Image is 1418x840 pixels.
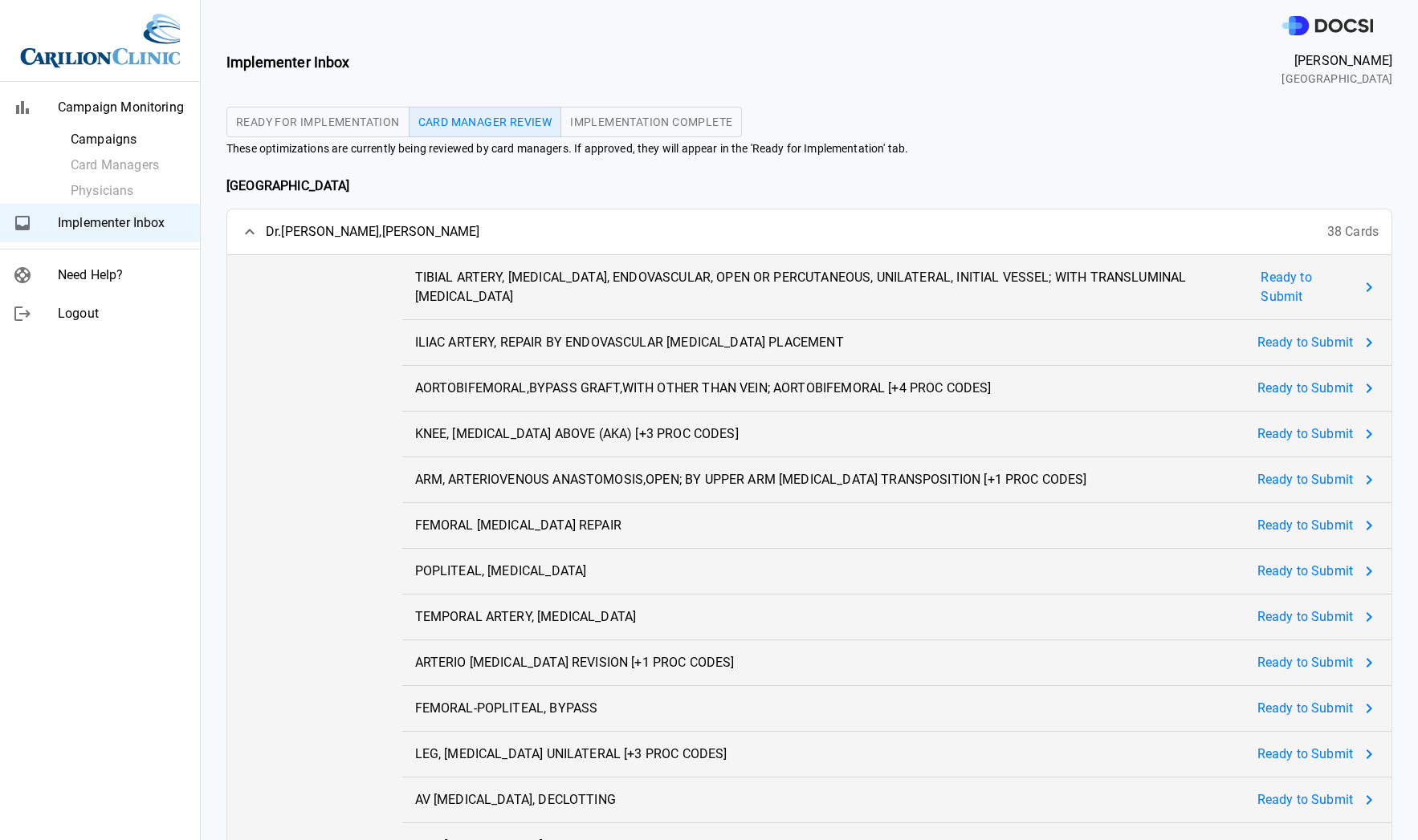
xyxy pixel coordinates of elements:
img: DOCSI Logo [1282,16,1373,36]
span: POPLITEAL, [MEDICAL_DATA] [415,562,587,581]
span: Logout [58,304,187,323]
span: FEMORAL-POPLITEAL, BYPASS [415,699,598,718]
b: [GEOGRAPHIC_DATA] [226,178,350,193]
span: [GEOGRAPHIC_DATA] [1281,71,1392,87]
button: Implementation Complete [560,107,742,137]
span: ARM, ARTERIOVENOUS ANASTOMOSIS,OPEN; BY UPPER ARM [MEDICAL_DATA] TRANSPOSITION [+1 PROC CODES] [415,470,1087,489]
span: Dr. [PERSON_NAME] , [PERSON_NAME] [266,222,480,241]
span: Ready to Submit [1257,699,1353,718]
span: Ready to Submit [1261,268,1353,306]
button: Ready for Implementation [226,107,410,137]
span: AV [MEDICAL_DATA], DECLOTTING [415,790,616,810]
span: Campaigns [71,130,187,149]
span: FEMORAL [MEDICAL_DATA] REPAIR [415,516,621,535]
span: 38 Cards [1327,222,1379,241]
span: These optimizations are currently being reviewed by card managers. If approved, they will appear ... [226,140,1392,157]
span: Ready to Submit [1257,470,1353,489]
span: KNEE, [MEDICAL_DATA] ABOVE (AKA) [+3 PROC CODES] [415,424,739,444]
span: Ready to Submit [1257,745,1353,764]
img: Site Logo [20,13,181,68]
span: Implementer Inbox [58,213,187,233]
span: ILIAC ARTERY, REPAIR BY ENDOVASCULAR [MEDICAL_DATA] PLACEMENT [415,333,844,352]
span: AORTOBIFEMORAL,BYPASS GRAFT,WITH OTHER THAN VEIN; AORTOBIFEMORAL [+4 PROC CODES] [415,379,992,398]
span: LEG, [MEDICAL_DATA] UNILATERAL [+3 PROC CODES] [415,745,727,764]
span: Ready to Submit [1257,333,1353,352]
span: Implementation Complete [570,116,732,128]
span: Ready to Submit [1257,424,1353,444]
b: Implementer Inbox [226,54,350,71]
span: Ready to Submit [1257,562,1353,581]
span: ARTERIO [MEDICAL_DATA] REVISION [+1 PROC CODES] [415,653,735,672]
span: Ready to Submit [1257,790,1353,810]
span: Card Manager Review [418,116,552,128]
span: Need Help? [58,266,187,285]
span: Campaign Monitoring [58,98,187,117]
span: Ready for Implementation [236,116,400,128]
span: Ready to Submit [1257,653,1353,672]
span: [PERSON_NAME] [1281,51,1392,71]
span: Ready to Submit [1257,516,1353,535]
span: TIBIAL ARTERY, [MEDICAL_DATA], ENDOVASCULAR, OPEN OR PERCUTANEOUS, UNILATERAL, INITIAL VESSEL; WI... [415,268,1261,306]
span: Ready to Submit [1257,379,1353,398]
span: Ready to Submit [1257,607,1353,627]
button: Card Manager Review [409,107,562,137]
span: TEMPORAL ARTERY, [MEDICAL_DATA] [415,607,637,627]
